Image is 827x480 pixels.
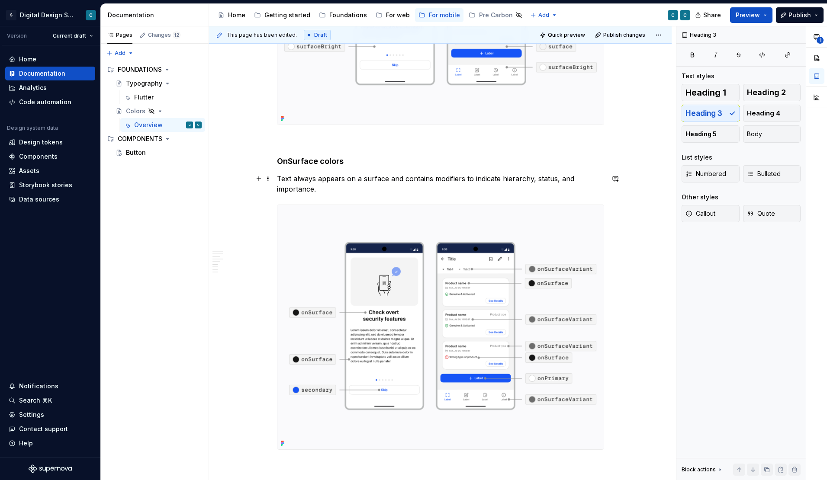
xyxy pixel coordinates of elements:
[386,11,410,19] div: For web
[747,88,786,97] span: Heading 2
[682,72,714,80] div: Text styles
[685,130,717,138] span: Heading 5
[126,107,145,115] div: Colors
[5,379,95,393] button: Notifications
[277,173,604,194] p: Text always appears on a surface and contains modifiers to indicate hierarchy, status, and import...
[251,8,314,22] a: Getting started
[126,79,162,88] div: Typography
[112,146,205,160] a: Button
[19,83,47,92] div: Analytics
[118,134,162,143] div: COMPONENTS
[277,156,604,166] h4: OnSurface colors
[5,192,95,206] a: Data sources
[372,8,413,22] a: For web
[112,104,205,118] a: Colors
[19,410,44,419] div: Settings
[528,9,560,21] button: Add
[53,32,86,39] span: Current draft
[5,150,95,163] a: Components
[2,6,99,24] button: SDigital Design SystemC
[19,55,36,64] div: Home
[315,8,370,22] a: Foundations
[148,32,180,38] div: Changes
[682,466,716,473] div: Block actions
[104,132,205,146] div: COMPONENTS
[7,32,27,39] div: Version
[264,11,310,19] div: Getting started
[682,205,740,222] button: Callout
[112,77,205,90] a: Typography
[189,121,191,129] div: C
[19,181,72,189] div: Storybook stories
[19,166,39,175] div: Assets
[6,10,16,20] div: S
[120,118,205,132] a: OverviewCC
[788,11,811,19] span: Publish
[19,69,65,78] div: Documentation
[19,152,58,161] div: Components
[104,47,136,59] button: Add
[19,425,68,433] div: Contact support
[479,11,513,19] div: Pre Carbon
[5,52,95,66] a: Home
[19,439,33,448] div: Help
[747,130,762,138] span: Body
[5,164,95,178] a: Assets
[817,37,824,44] span: 1
[5,67,95,80] a: Documentation
[5,436,95,450] button: Help
[736,11,760,19] span: Preview
[730,7,772,23] button: Preview
[314,32,327,38] span: Draft
[29,464,72,473] svg: Supernova Logo
[747,170,781,178] span: Bulleted
[743,105,801,122] button: Heading 4
[214,8,249,22] a: Home
[743,165,801,182] button: Bulleted
[214,6,526,24] div: Page tree
[115,50,125,57] span: Add
[5,95,95,109] a: Code automation
[19,98,71,106] div: Code automation
[7,125,58,131] div: Design system data
[747,209,775,218] span: Quote
[682,193,718,202] div: Other styles
[537,29,589,41] button: Quick preview
[5,394,95,407] button: Search ⌘K
[538,12,549,19] span: Add
[104,63,205,77] div: FOUNDATIONS
[134,121,163,129] div: Overview
[197,121,200,129] div: C
[19,195,59,204] div: Data sources
[465,8,526,22] a: Pre Carbon
[329,11,367,19] div: Foundations
[118,65,162,74] div: FOUNDATIONS
[19,396,52,405] div: Search ⌘K
[548,32,585,38] span: Quick preview
[747,109,780,118] span: Heading 4
[120,90,205,104] a: Flutter
[277,205,604,450] img: db7353cc-cb5f-4d21-99d9-19523fb34245.png
[5,178,95,192] a: Storybook stories
[108,11,205,19] div: Documentation
[743,84,801,101] button: Heading 2
[685,88,726,97] span: Heading 1
[671,12,675,19] div: C
[685,170,726,178] span: Numbered
[691,7,727,23] button: Share
[5,408,95,422] a: Settings
[104,63,205,160] div: Page tree
[592,29,649,41] button: Publish changes
[173,32,180,38] span: 12
[107,32,132,38] div: Pages
[89,12,93,19] div: C
[49,30,97,42] button: Current draft
[415,8,463,22] a: For mobile
[226,32,297,38] span: This page has been edited.
[228,11,245,19] div: Home
[5,422,95,436] button: Contact support
[19,382,58,390] div: Notifications
[743,205,801,222] button: Quote
[703,11,721,19] span: Share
